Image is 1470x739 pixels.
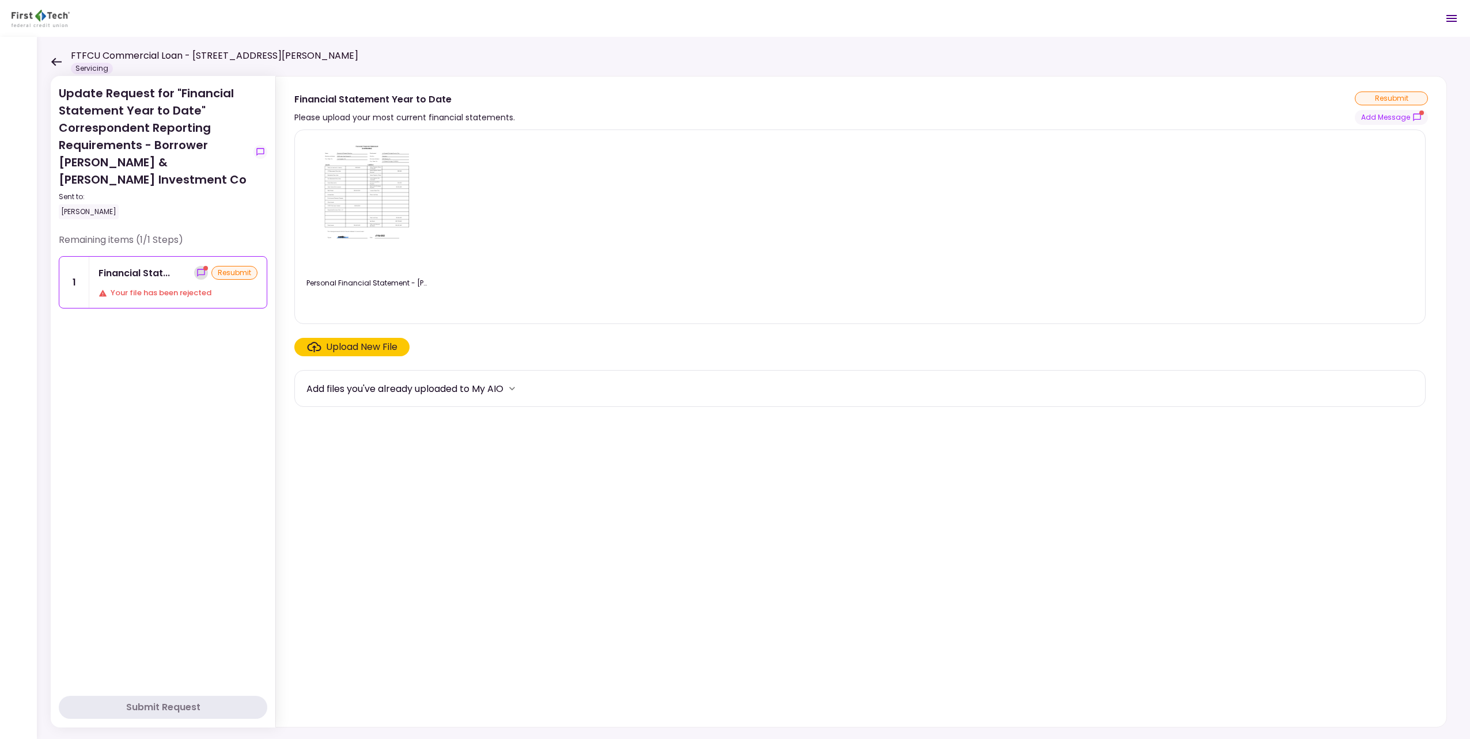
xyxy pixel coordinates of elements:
[194,266,208,280] button: show-messages
[1355,92,1428,105] div: resubmit
[294,338,410,356] span: Click here to upload the required document
[1438,5,1465,32] button: Open menu
[126,700,200,714] div: Submit Request
[294,111,515,124] div: Please upload your most current financial statements.
[275,76,1447,727] div: Financial Statement Year to DatePlease upload your most current financial statements.resubmitshow...
[98,266,170,280] div: Financial Statement Year to Date
[306,382,503,396] div: Add files you've already uploaded to My AIO
[1355,110,1428,125] button: show-messages
[59,192,249,202] div: Sent to:
[59,256,267,308] a: 1Financial Statement Year to Dateshow-messagesresubmitYour file has been rejected
[59,233,267,256] div: Remaining items (1/1 Steps)
[253,145,267,159] button: show-messages
[71,49,358,63] h1: FTFCU Commercial Loan - [STREET_ADDRESS][PERSON_NAME]
[211,266,257,280] div: resubmit
[59,257,89,308] div: 1
[306,278,427,288] div: Personal Financial Statement - Randy Pamela Dreyfuss - signed 07.04.25.pdf
[12,10,70,27] img: Partner icon
[503,380,521,397] button: more
[294,92,515,106] div: Financial Statement Year to Date
[326,340,397,354] div: Upload New File
[59,85,249,219] div: Update Request for "Financial Statement Year to Date" Correspondent Reporting Requirements - Borr...
[59,696,267,719] button: Submit Request
[98,287,257,299] div: Your file has been rejected
[71,63,113,74] div: Servicing
[59,204,119,219] div: [PERSON_NAME]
